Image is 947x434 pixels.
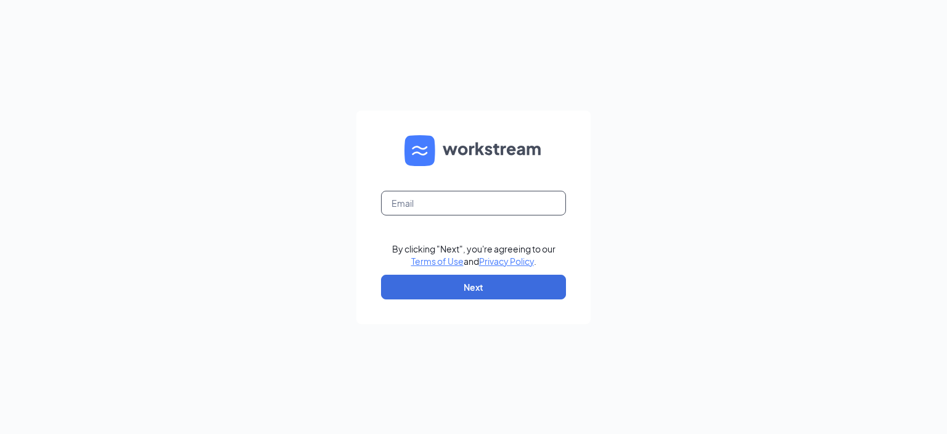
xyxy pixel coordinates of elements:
[381,191,566,215] input: Email
[392,243,555,267] div: By clicking "Next", you're agreeing to our and .
[479,256,534,267] a: Privacy Policy
[381,275,566,299] button: Next
[404,135,543,166] img: WS logo and Workstream text
[411,256,464,267] a: Terms of Use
